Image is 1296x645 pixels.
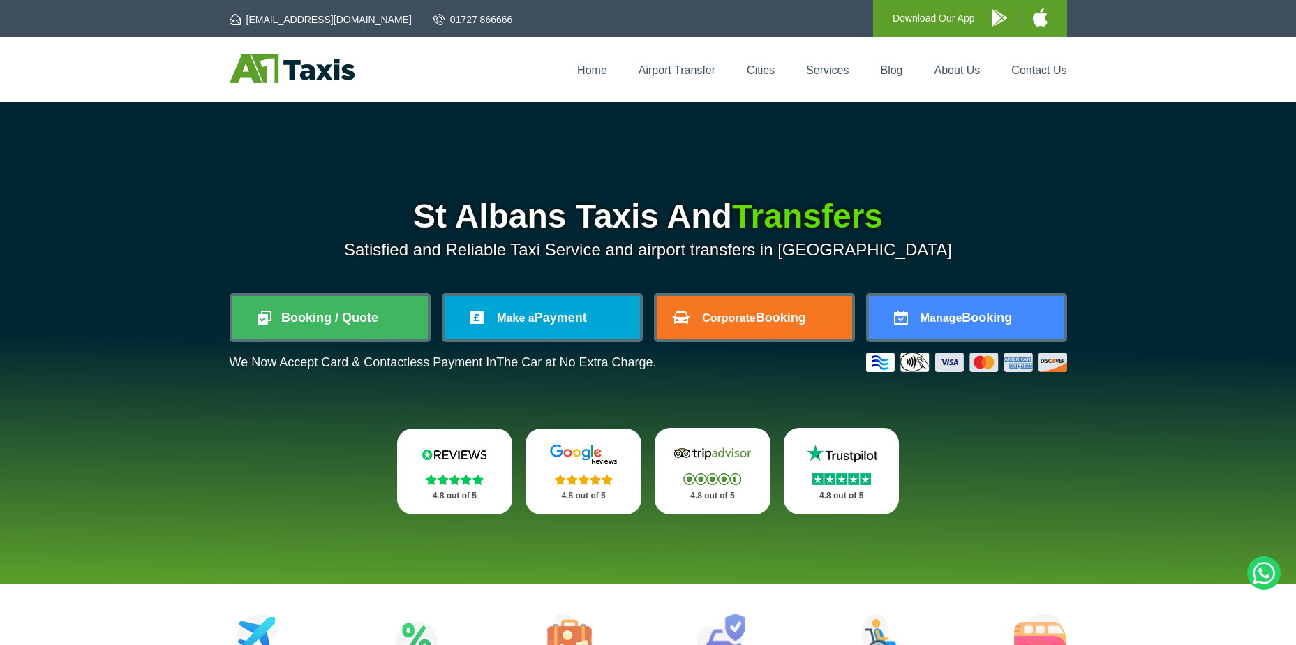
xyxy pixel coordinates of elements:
[683,473,741,485] img: Stars
[445,296,640,339] a: Make aPayment
[230,240,1067,260] p: Satisfied and Reliable Taxi Service and airport transfers in [GEOGRAPHIC_DATA]
[670,487,755,505] p: 4.8 out of 5
[397,429,513,514] a: Reviews.io Stars 4.8 out of 5
[412,444,496,465] img: Reviews.io
[230,54,355,83] img: A1 Taxis St Albans LTD
[671,443,754,464] img: Tripadvisor
[702,312,755,324] span: Corporate
[869,296,1064,339] a: ManageBooking
[230,13,412,27] a: [EMAIL_ADDRESS][DOMAIN_NAME]
[784,428,900,514] a: Trustpilot Stars 4.8 out of 5
[934,64,981,76] a: About Us
[893,10,975,27] p: Download Our App
[799,487,884,505] p: 4.8 out of 5
[542,444,625,465] img: Google
[992,9,1007,27] img: A1 Taxis Android App
[577,64,607,76] a: Home
[541,487,626,505] p: 4.8 out of 5
[526,429,641,514] a: Google Stars 4.8 out of 5
[1011,64,1066,76] a: Contact Us
[866,353,1067,372] img: Credit And Debit Cards
[1033,8,1048,27] img: A1 Taxis iPhone App
[426,474,484,485] img: Stars
[230,200,1067,233] h1: St Albans Taxis And
[880,64,902,76] a: Blog
[806,64,849,76] a: Services
[639,64,715,76] a: Airport Transfer
[921,312,962,324] span: Manage
[732,198,883,235] span: Transfers
[412,487,498,505] p: 4.8 out of 5
[230,355,657,370] p: We Now Accept Card & Contactless Payment In
[657,296,852,339] a: CorporateBooking
[747,64,775,76] a: Cities
[812,473,871,485] img: Stars
[800,443,884,464] img: Trustpilot
[555,474,613,485] img: Stars
[433,13,513,27] a: 01727 866666
[497,312,534,324] span: Make a
[496,355,656,369] span: The Car at No Extra Charge.
[655,428,770,514] a: Tripadvisor Stars 4.8 out of 5
[232,296,428,339] a: Booking / Quote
